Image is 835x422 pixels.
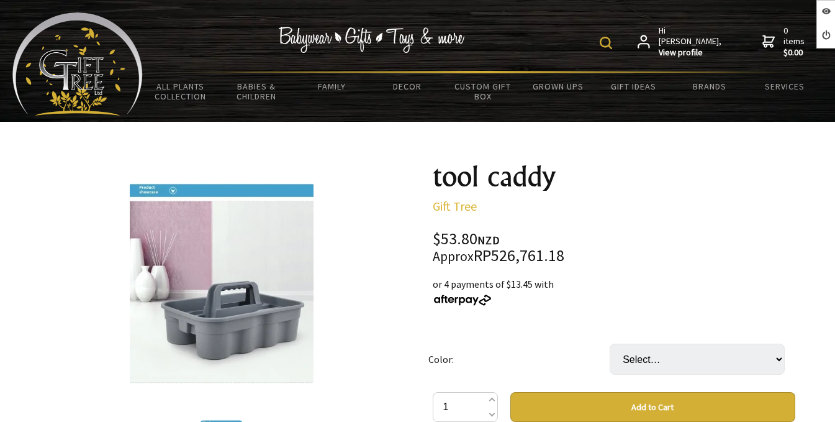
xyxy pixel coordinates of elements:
[659,25,723,58] span: Hi [PERSON_NAME],
[428,326,610,392] td: Color:
[762,25,807,58] a: 0 items$0.00
[294,73,369,99] a: Family
[747,73,823,99] a: Services
[130,180,314,385] img: tool caddy
[433,277,795,306] div: or 4 payments of $13.45 with
[433,162,795,191] h1: tool caddy
[638,25,723,58] a: Hi [PERSON_NAME],View profile
[596,73,672,99] a: Gift Ideas
[433,248,474,265] small: Approx
[600,37,612,49] img: product search
[783,47,807,58] strong: $0.00
[278,27,464,53] img: Babywear - Gifts - Toys & more
[433,231,795,264] div: $53.80 RP526,761.18
[659,47,723,58] strong: View profile
[433,295,492,306] img: Afterpay
[672,73,747,99] a: Brands
[12,12,143,116] img: Babyware - Gifts - Toys and more...
[219,73,294,109] a: Babies & Children
[433,198,477,214] a: Gift Tree
[369,73,445,99] a: Decor
[143,73,219,109] a: All Plants Collection
[520,73,596,99] a: Grown Ups
[477,233,500,247] span: NZD
[783,25,807,58] span: 0 items
[510,392,795,422] button: Add to Cart
[445,73,521,109] a: Custom Gift Box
